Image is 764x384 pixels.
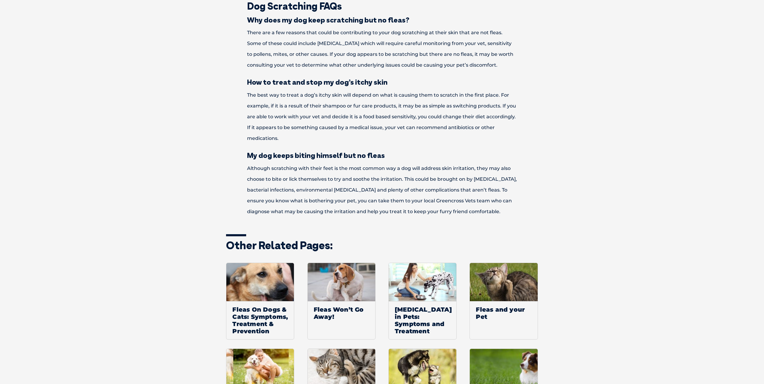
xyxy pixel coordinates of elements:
h3: My dog keeps biting himself but no fleas [226,152,538,159]
a: Fleas Won’t Go Away! [307,263,376,340]
span: Fleas Won’t Go Away! [308,301,375,325]
p: There are a few reasons that could be contributing to your dog scratching at their skin that are ... [226,27,538,71]
span: Fleas On Dogs & Cats: Symptoms, Treatment & Prevention [226,301,294,339]
p: Although scratching with their feet is the most common way a dog will address skin irritation, th... [226,163,538,217]
p: The best way to treat a dog’s itchy skin will depend on what is causing them to scratch in the fi... [226,90,538,144]
a: [MEDICAL_DATA] in Pets: Symptoms and Treatment [388,263,457,340]
span: [MEDICAL_DATA] in Pets: Symptoms and Treatment [389,301,456,339]
a: Fleas On Dogs & Cats: Symptoms, Treatment & Prevention [226,263,294,340]
h2: Dog Scratching FAQs [226,1,538,11]
a: Fleas and your Pet [470,263,538,340]
h3: Other related pages: [226,240,538,251]
h3: How to treat and stop my dog’s itchy skin [226,78,538,86]
span: Fleas and your Pet [470,301,537,325]
h3: Why does my dog keep scratching but no fleas? [226,16,538,23]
